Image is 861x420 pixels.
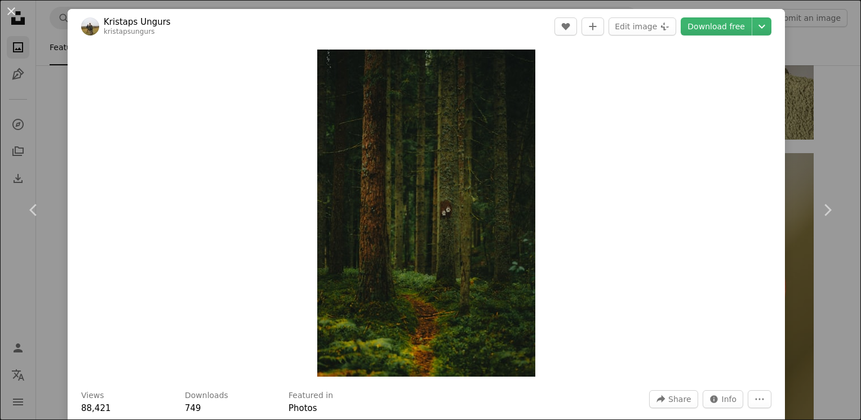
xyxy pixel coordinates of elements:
[722,391,737,408] span: Info
[703,390,744,408] button: Stats about this image
[582,17,604,35] button: Add to Collection
[185,390,228,401] h3: Downloads
[554,17,577,35] button: Like
[289,403,317,413] a: Photos
[104,16,171,28] a: Kristaps Ungurs
[317,50,535,377] img: A narrow path winds through a dense, mossy forest.
[185,403,201,413] span: 749
[81,17,99,35] img: Go to Kristaps Ungurs's profile
[668,391,691,408] span: Share
[289,390,333,401] h3: Featured in
[104,28,155,35] a: kristapsungurs
[649,390,698,408] button: Share this image
[748,390,771,408] button: More Actions
[317,50,535,377] button: Zoom in on this image
[752,17,771,35] button: Choose download size
[681,17,752,35] a: Download free
[793,156,861,264] a: Next
[81,403,111,413] span: 88,421
[609,17,676,35] button: Edit image
[81,390,104,401] h3: Views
